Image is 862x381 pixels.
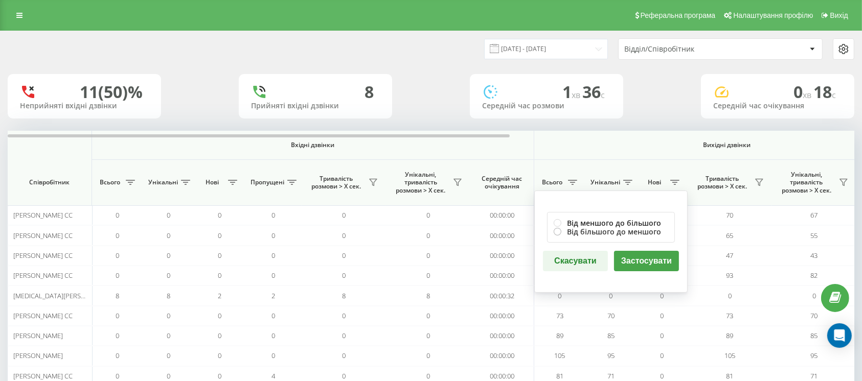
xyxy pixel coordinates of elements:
span: Нові [199,178,225,186]
span: 0 [728,291,732,300]
span: 0 [342,331,346,340]
span: Унікальні, тривалість розмови > Х сек. [777,171,836,195]
span: 89 [556,331,563,340]
span: 70 [727,210,734,220]
span: [PERSON_NAME] [13,331,63,340]
td: 00:00:00 [470,346,534,366]
span: 0 [167,231,171,240]
span: 73 [556,311,563,320]
span: 0 [218,231,222,240]
span: 71 [811,371,818,380]
span: [MEDICAL_DATA][PERSON_NAME] CC [13,291,123,300]
span: [PERSON_NAME] CC [13,371,73,380]
span: 0 [167,371,171,380]
span: 0 [218,210,222,220]
span: Пропущені [251,178,284,186]
span: 0 [661,371,664,380]
span: 65 [727,231,734,240]
span: 0 [342,210,346,220]
span: 0 [342,371,346,380]
button: Застосувати [614,251,679,271]
span: Тривалість розмови > Х сек. [307,175,366,190]
span: 2 [218,291,222,300]
span: 0 [116,331,120,340]
span: 0 [342,351,346,360]
span: c [832,89,836,101]
span: [PERSON_NAME] CC [13,210,73,220]
span: 18 [813,81,836,103]
div: Відділ/Співробітник [624,45,746,54]
span: Унікальні [148,178,178,186]
span: 105 [555,351,565,360]
div: Неприйняті вхідні дзвінки [20,102,149,110]
div: 8 [365,82,374,102]
span: 0 [272,251,276,260]
span: 0 [661,311,664,320]
span: [PERSON_NAME] [13,351,63,360]
span: 0 [342,231,346,240]
span: 82 [811,271,818,280]
span: Вихід [830,11,848,19]
span: 81 [556,371,563,380]
span: 0 [116,231,120,240]
span: 1 [562,81,582,103]
span: 0 [167,271,171,280]
span: [PERSON_NAME] CC [13,231,73,240]
span: 0 [426,251,430,260]
td: 00:00:00 [470,266,534,285]
span: 0 [272,271,276,280]
span: 0 [167,351,171,360]
span: 0 [558,291,562,300]
span: 95 [607,351,615,360]
span: 0 [218,251,222,260]
span: 0 [426,331,430,340]
span: Налаштування профілю [733,11,813,19]
span: 0 [218,331,222,340]
div: Середній час розмови [482,102,611,110]
span: 0 [342,251,346,260]
span: 89 [727,331,734,340]
span: хв [803,89,813,101]
span: 0 [661,351,664,360]
div: 11 (50)% [80,82,143,102]
span: 0 [116,311,120,320]
span: Унікальні [591,178,620,186]
span: 47 [727,251,734,260]
span: 8 [167,291,171,300]
div: Прийняті вхідні дзвінки [251,102,380,110]
span: 0 [426,231,430,240]
td: 00:00:00 [470,306,534,326]
span: 0 [272,331,276,340]
span: [PERSON_NAME] CC [13,311,73,320]
span: 93 [727,271,734,280]
span: 73 [727,311,734,320]
span: 0 [116,210,120,220]
td: 00:00:32 [470,285,534,305]
span: 8 [342,291,346,300]
span: 36 [582,81,605,103]
span: 0 [218,371,222,380]
span: 0 [426,351,430,360]
span: Всього [539,178,565,186]
span: 0 [661,331,664,340]
span: 85 [811,331,818,340]
span: 0 [272,231,276,240]
span: 0 [793,81,813,103]
span: 0 [116,251,120,260]
span: Всього [97,178,123,186]
span: Тривалість розмови > Х сек. [693,175,752,190]
span: 67 [811,210,818,220]
td: 00:00:00 [470,205,534,225]
span: 0 [218,351,222,360]
span: 0 [272,311,276,320]
span: 0 [426,271,430,280]
span: c [601,89,605,101]
div: Open Intercom Messenger [827,323,852,348]
span: 0 [167,251,171,260]
span: 0 [167,311,171,320]
label: Від більшого до меншого [554,227,668,236]
span: Середній час очікування [478,175,526,190]
span: 0 [272,351,276,360]
span: 71 [607,371,615,380]
span: 8 [426,291,430,300]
